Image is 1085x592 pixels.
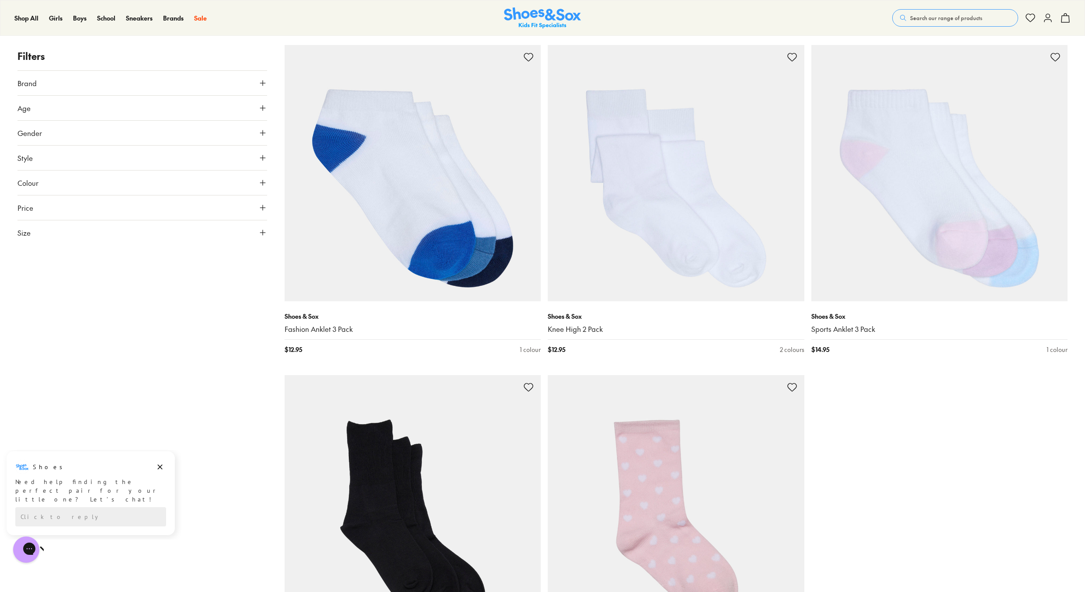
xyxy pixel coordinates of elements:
span: Price [17,202,33,213]
img: SNS_Logo_Responsive.svg [504,7,581,29]
div: Reply to the campaigns [15,57,166,77]
button: Dismiss campaign [154,11,166,23]
span: School [97,14,115,22]
p: Filters [17,49,267,63]
p: Shoes & Sox [548,312,804,321]
span: Brands [163,14,184,22]
a: Fashion Anklet 3 Pack [285,324,541,334]
iframe: Gorgias live chat messenger [9,533,44,566]
a: Boys [73,14,87,23]
a: School [97,14,115,23]
div: 1 colour [1047,345,1068,354]
span: Boys [73,14,87,22]
a: Girls [49,14,63,23]
span: $ 14.95 [811,345,829,354]
a: Shoes & Sox [504,7,581,29]
a: Sports Anklet 3 Pack [811,324,1068,334]
div: 2 colours [780,345,804,354]
span: $ 12.95 [285,345,302,354]
span: Gender [17,128,42,138]
p: Shoes & Sox [285,312,541,321]
div: Need help finding the perfect pair for your little one? Let’s chat! [15,28,166,54]
button: Style [17,146,267,170]
span: Size [17,227,31,238]
span: $ 12.95 [548,345,565,354]
h3: Shoes [33,13,67,21]
span: Style [17,153,33,163]
button: Search our range of products [892,9,1018,27]
button: Colour [17,171,267,195]
span: Colour [17,178,38,188]
span: Age [17,103,31,113]
span: Brand [17,78,37,88]
div: Message from Shoes. Need help finding the perfect pair for your little one? Let’s chat! [7,10,175,54]
button: Size [17,220,267,245]
a: Knee High 2 Pack [548,324,804,334]
span: Girls [49,14,63,22]
button: Price [17,195,267,220]
a: Shop All [14,14,38,23]
span: Shop All [14,14,38,22]
button: Brand [17,71,267,95]
button: Gender [17,121,267,145]
span: Search our range of products [910,14,982,22]
a: Brands [163,14,184,23]
span: Sale [194,14,207,22]
a: Sale [194,14,207,23]
button: Age [17,96,267,120]
a: Sneakers [126,14,153,23]
p: Shoes & Sox [811,312,1068,321]
img: Shoes logo [15,10,29,24]
div: Campaign message [7,1,175,85]
div: 1 colour [520,345,541,354]
span: Sneakers [126,14,153,22]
